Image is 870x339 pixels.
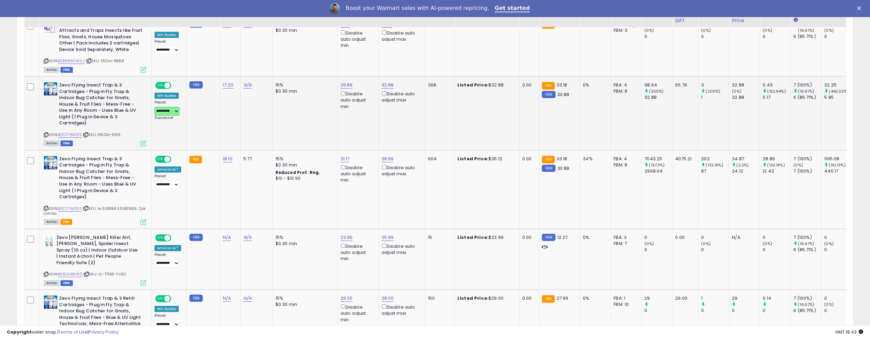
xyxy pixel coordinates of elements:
div: 87 [701,168,729,174]
div: 15% [276,295,332,301]
div: 32.88 [732,82,760,88]
a: N/A [223,295,231,302]
div: 32.88 [732,94,760,100]
div: $23.99 [457,234,514,241]
div: 7043.25 [644,156,672,162]
small: (0%) [793,162,803,168]
div: 202 [701,156,729,162]
div: Win BuyBox [155,306,179,312]
div: 0.43 [763,82,790,88]
div: 34.87 [732,156,760,162]
div: Preset: [155,313,181,329]
span: All listings currently available for purchase on Amazon [44,280,59,286]
span: 7.97 [557,21,565,27]
a: B0C17YM2XS [58,132,82,138]
a: 18.10 [223,155,232,162]
span: Success [155,115,173,120]
div: 0 [824,308,852,314]
span: 33.18 [557,155,567,162]
div: 6 (85.71%) [793,33,821,40]
img: 51pQv0yeAjL._SL40_.jpg [44,82,57,96]
b: Listed Price: [457,82,488,88]
a: Terms of Use [58,329,88,335]
div: 0 [763,33,790,40]
small: (16.67%) [798,89,814,94]
a: N/A [223,234,231,241]
div: 2968.04 [644,168,672,174]
div: 28.86 [763,156,790,162]
div: 15% [276,234,332,241]
small: FBA [542,295,554,303]
div: Disable auto adjust min [340,242,373,262]
small: (16.67%) [798,28,814,33]
div: 5.95 [824,94,852,100]
small: FBM [542,234,555,241]
div: 0.00 [675,234,693,241]
small: (0%) [824,302,834,307]
div: FBM: 8 [614,162,636,168]
small: (0%) [701,28,711,33]
b: Zevo Flying Insect Trap & 3 Refill Cartridges - Plug in Fly Trap & Indoor Bug Catcher for Gnats, ... [59,295,142,335]
div: Disable auto adjust max [382,29,420,42]
div: Preset: [155,174,181,189]
div: 7 (100%) [793,168,821,174]
div: 0 [701,247,729,253]
div: 34.12 [732,168,760,174]
div: Disable auto adjust min [340,164,373,184]
div: Disable auto adjust min [340,29,373,49]
b: Listed Price: [457,155,488,162]
div: 1165.08 [824,156,852,162]
div: $32.88 [457,82,514,88]
small: (16.67%) [798,241,814,246]
div: $0.30 min [276,301,332,308]
a: B08L1H8H9D [58,271,82,277]
div: seller snap | | [7,329,119,336]
small: (137.3%) [649,162,665,168]
small: (200%) [706,89,720,94]
div: 6 (85.71%) [793,308,821,314]
span: | SKU: lw.5381863.5381865 .2pk combo [44,206,146,216]
a: 32.88 [382,82,394,89]
div: Preset: [155,39,181,55]
div: Win BuyBox [155,93,179,99]
span: OFF [170,296,181,302]
div: 0 [644,247,672,253]
span: | SKU: 1650lo-5416. [83,132,121,137]
a: 23.99 [340,234,353,241]
div: FBM: 10 [614,301,636,308]
div: 0 [644,234,672,241]
span: 2025-08-17 18:43 GMT [835,329,863,335]
span: ON [156,83,164,89]
div: Amazon AI * [155,166,181,173]
div: 34% [583,156,605,162]
div: 0 [701,33,729,40]
div: Disable auto adjust max [382,242,420,256]
small: (132.18%) [706,162,723,168]
div: Preset: [155,253,181,268]
div: FBM: 7 [614,241,636,247]
div: 0.00 [522,156,534,162]
span: OFF [170,83,181,89]
div: ASIN: [44,156,146,224]
div: 3 [701,82,729,88]
small: FBM [189,295,203,302]
div: 0.14 [763,295,790,301]
div: ASIN: [44,234,146,285]
a: N/A [243,295,252,302]
div: ASIN: [44,21,146,72]
a: B0B866CWSV [58,58,85,64]
div: 0.00 [522,82,534,88]
small: (0%) [644,28,654,33]
div: 0.00 [522,295,534,301]
span: All listings currently available for purchase on Amazon [44,219,59,225]
div: 0 [763,308,790,314]
div: Boost your Walmart sales with AI-powered repricing. [346,5,489,12]
div: $0.30 min [276,27,332,33]
b: Zevo Flying Insect Trap & 3 Cartridges - Plug in Fly Trap & Indoor Bug Catcher for Gnats, House &... [59,82,142,128]
b: Listed Price: [457,295,488,301]
small: (200%) [649,89,664,94]
small: (152.94%) [767,89,786,94]
strong: Copyright [7,329,32,335]
span: 30.88 [557,91,570,98]
span: ON [156,296,164,302]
